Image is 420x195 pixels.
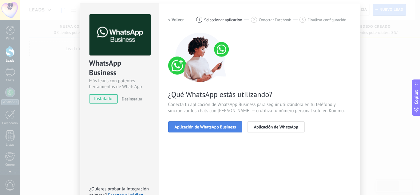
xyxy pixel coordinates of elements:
[122,96,142,102] span: Desinstalar
[254,125,298,129] span: Aplicación de WhatsApp
[168,90,351,99] span: ¿Qué WhatsApp estás utilizando?
[168,121,243,132] button: Aplicación de WhatsApp Business
[168,17,184,23] h2: < Volver
[168,102,351,114] span: Conecta tu aplicación de WhatsApp Business para seguir utilizándola en tu teléfono y sincronizar ...
[198,17,200,22] span: 1
[89,58,150,78] div: WhatsApp Business
[168,14,184,25] button: < Volver
[253,17,255,22] span: 2
[119,94,142,104] button: Desinstalar
[89,94,117,104] span: instalado
[89,14,151,56] img: logo_main.png
[259,18,291,22] span: Conectar Facebook
[175,125,236,129] span: Aplicación de WhatsApp Business
[247,121,304,132] button: Aplicación de WhatsApp
[89,78,150,90] div: Más leads con potentes herramientas de WhatsApp
[204,18,242,22] span: Seleccionar aplicación
[168,33,233,82] img: connect number
[307,18,346,22] span: Finalizar configuración
[302,17,304,22] span: 3
[413,90,419,104] span: Copilot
